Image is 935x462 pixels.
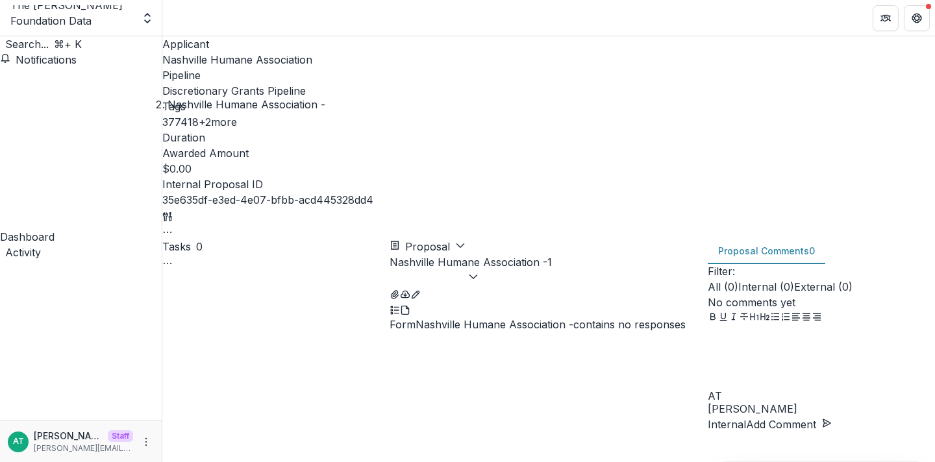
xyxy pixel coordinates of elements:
[390,256,547,269] span: Nashville Humane Association -
[746,417,832,432] button: Add Comment
[791,311,801,322] button: Align Left
[13,437,24,446] div: Anna Test
[708,295,935,310] p: No comments yet
[405,240,450,253] span: Proposal
[34,429,103,443] p: [PERSON_NAME]
[873,5,899,31] button: Partners
[904,5,930,31] button: Get Help
[108,430,133,442] p: Staff
[708,401,935,417] p: [PERSON_NAME]
[162,161,192,176] p: $0.00
[162,176,935,192] p: Internal Proposal ID
[168,97,325,112] div: Nashville Humane Association -
[162,254,173,270] button: Toggle View Cancelled Tasks
[162,99,935,114] p: Tags
[199,114,237,130] button: +2more
[162,192,373,208] p: 35e635df-e3ed-4e07-bfbb-acd445328dd4
[54,36,82,52] div: ⌘ + K
[780,311,791,322] button: Ordered List
[718,311,729,322] button: Underline
[812,311,822,322] button: Align Right
[162,115,181,128] span: 377
[801,311,812,322] button: Align Center
[794,280,853,293] span: External ( 0 )
[708,239,825,264] button: Proposal Comments
[410,286,421,301] button: Edit as form
[770,311,780,322] button: Bullet List
[5,38,49,51] span: Search...
[162,130,935,145] p: Duration
[138,5,156,31] button: Open entity switcher
[162,145,935,161] p: Awarded Amount
[708,311,718,322] button: Bold
[162,67,935,83] p: Pipeline
[5,246,41,259] span: Activity
[162,83,306,99] p: Discretionary Grants Pipeline
[809,245,815,256] span: 0
[390,317,708,332] p: Form Nashville Humane Association - contains no responses
[739,311,749,322] button: Strike
[738,280,794,293] span: Internal ( 0 )
[708,417,746,432] button: Internal
[708,391,935,401] div: Anna Test
[749,311,760,322] button: Heading 1
[547,256,552,269] span: 1
[708,280,738,293] span: All ( 0 )
[390,254,552,286] button: Nashville Humane Association -1
[16,53,77,66] span: Notifications
[708,263,935,279] p: Filter:
[760,311,770,322] button: Heading 2
[181,115,199,128] span: 418
[196,240,203,253] span: 0
[390,239,466,254] button: Proposal
[162,53,312,66] a: Nashville Humane Association
[729,311,739,322] button: Italicize
[390,286,400,301] button: View Attached Files
[162,36,935,52] p: Applicant
[162,239,191,254] h3: Tasks
[390,301,400,317] button: Plaintext view
[34,443,133,454] p: [PERSON_NAME][EMAIL_ADDRESS][DOMAIN_NAME]
[138,434,154,450] button: More
[400,301,410,317] button: PDF view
